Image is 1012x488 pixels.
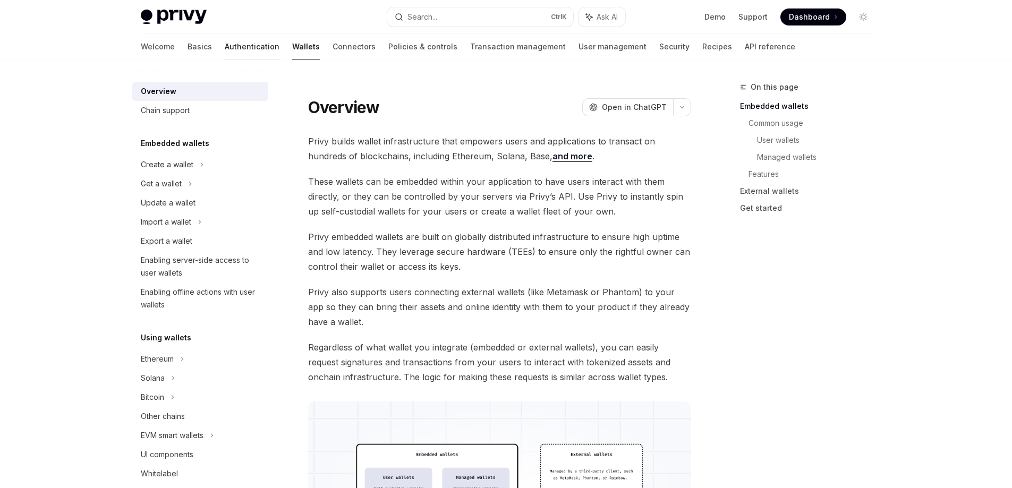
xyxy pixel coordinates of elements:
[552,151,592,162] a: and more
[757,132,880,149] a: User wallets
[308,134,691,164] span: Privy builds wallet infrastructure that empowers users and applications to transact on hundreds o...
[141,34,175,59] a: Welcome
[740,98,880,115] a: Embedded wallets
[659,34,690,59] a: Security
[141,429,203,442] div: EVM smart wallets
[132,101,268,120] a: Chain support
[308,340,691,384] span: Regardless of what wallet you integrate (embedded or external wallets), you can easily request si...
[141,372,165,384] div: Solana
[745,34,795,59] a: API reference
[141,391,164,404] div: Bitcoin
[308,229,691,274] span: Privy embedded wallets are built on globally distributed infrastructure to ensure high uptime and...
[141,467,178,480] div: Whitelabel
[579,34,647,59] a: User management
[749,166,880,183] a: Features
[141,104,190,117] div: Chain support
[141,286,262,311] div: Enabling offline actions with user wallets
[141,10,207,24] img: light logo
[141,254,262,279] div: Enabling server-side access to user wallets
[141,216,191,228] div: Import a wallet
[738,12,768,22] a: Support
[141,410,185,423] div: Other chains
[407,11,437,23] div: Search...
[704,12,726,22] a: Demo
[308,285,691,329] span: Privy also supports users connecting external wallets (like Metamask or Phantom) to your app so t...
[387,7,573,27] button: Search...CtrlK
[141,196,195,209] div: Update a wallet
[388,34,457,59] a: Policies & controls
[789,12,830,22] span: Dashboard
[132,193,268,212] a: Update a wallet
[225,34,279,59] a: Authentication
[132,232,268,251] a: Export a wallet
[141,177,182,190] div: Get a wallet
[855,8,872,25] button: Toggle dark mode
[780,8,846,25] a: Dashboard
[132,407,268,426] a: Other chains
[749,115,880,132] a: Common usage
[141,448,193,461] div: UI components
[308,174,691,219] span: These wallets can be embedded within your application to have users interact with them directly, ...
[551,13,567,21] span: Ctrl K
[740,183,880,200] a: External wallets
[751,81,798,93] span: On this page
[132,82,268,101] a: Overview
[141,235,192,247] div: Export a wallet
[292,34,320,59] a: Wallets
[333,34,376,59] a: Connectors
[308,98,380,117] h1: Overview
[602,102,667,113] span: Open in ChatGPT
[132,445,268,464] a: UI components
[579,7,625,27] button: Ask AI
[188,34,212,59] a: Basics
[141,158,193,171] div: Create a wallet
[141,331,191,344] h5: Using wallets
[702,34,732,59] a: Recipes
[132,464,268,483] a: Whitelabel
[132,282,268,314] a: Enabling offline actions with user wallets
[740,200,880,217] a: Get started
[132,251,268,282] a: Enabling server-side access to user wallets
[141,137,209,150] h5: Embedded wallets
[470,34,566,59] a: Transaction management
[141,353,174,365] div: Ethereum
[582,98,673,116] button: Open in ChatGPT
[597,12,618,22] span: Ask AI
[757,149,880,166] a: Managed wallets
[141,85,176,98] div: Overview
